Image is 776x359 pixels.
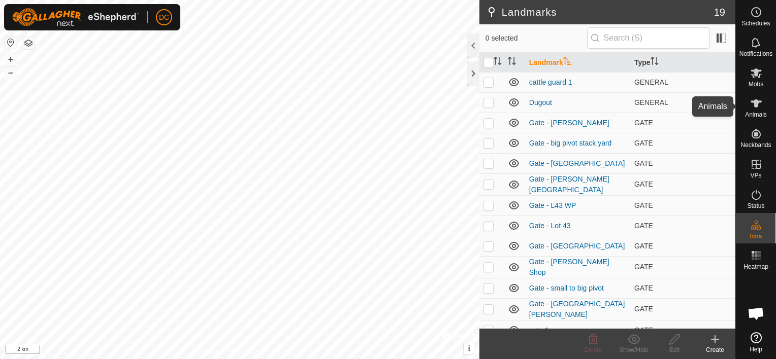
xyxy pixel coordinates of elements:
[634,305,653,313] span: GATE
[634,242,653,250] span: GATE
[714,5,725,20] span: 19
[634,78,668,86] span: GENERAL
[749,81,763,87] span: Mobs
[468,344,470,353] span: i
[634,201,653,209] span: GATE
[634,180,653,188] span: GATE
[250,346,280,355] a: Contact Us
[486,6,714,18] h2: Landmarks
[529,139,612,147] a: Gate - big pivot stack yard
[508,58,516,66] p-sorticon: Activate to sort
[587,27,710,49] input: Search (S)
[634,139,653,147] span: GATE
[747,203,764,209] span: Status
[750,233,762,239] span: Infra
[5,66,17,79] button: –
[200,346,238,355] a: Privacy Policy
[22,37,35,49] button: Map Layers
[634,222,653,230] span: GATE
[529,258,609,276] a: Gate - [PERSON_NAME] Shop
[634,159,653,167] span: GATE
[634,263,653,271] span: GATE
[529,98,552,106] a: Dugout
[494,58,502,66] p-sorticon: Activate to sort
[464,343,475,354] button: i
[741,298,771,329] div: Open chat
[5,37,17,49] button: Reset Map
[634,284,653,292] span: GATE
[529,175,609,194] a: Gate - [PERSON_NAME][GEOGRAPHIC_DATA]
[750,346,762,352] span: Help
[634,119,653,127] span: GATE
[651,58,659,66] p-sorticon: Activate to sort
[529,201,576,209] a: Gate - L43 WP
[743,264,768,270] span: Heatmap
[159,12,169,23] span: DC
[740,142,771,148] span: Neckbands
[630,53,735,73] th: Type
[529,300,625,318] a: Gate - [GEOGRAPHIC_DATA][PERSON_NAME]
[654,345,695,354] div: Edit
[613,345,654,354] div: Show/Hide
[563,58,571,66] p-sorticon: Activate to sort
[529,284,604,292] a: Gate - small to big pivot
[525,53,630,73] th: Landmark
[745,112,767,118] span: Animals
[529,159,625,167] a: Gate - [GEOGRAPHIC_DATA]
[529,119,609,127] a: Gate - [PERSON_NAME]
[695,345,735,354] div: Create
[739,51,772,57] span: Notifications
[750,172,761,178] span: VPs
[12,8,139,26] img: Gallagher Logo
[634,98,668,106] span: GENERAL
[736,328,776,356] a: Help
[585,346,602,353] span: Delete
[634,326,653,334] span: GATE
[741,20,770,26] span: Schedules
[486,33,587,44] span: 0 selected
[5,53,17,65] button: +
[529,326,549,334] a: gate 1
[529,78,572,86] a: cattle guard 1
[529,242,625,250] a: Gate - [GEOGRAPHIC_DATA]
[529,222,571,230] a: Gate - Lot 43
